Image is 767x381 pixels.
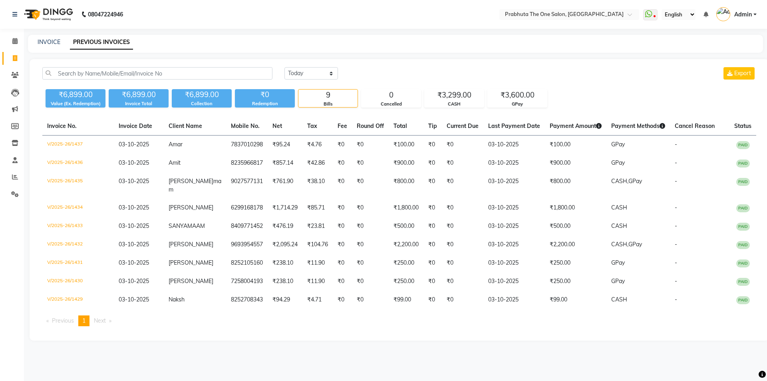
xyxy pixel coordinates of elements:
span: GPay [611,277,625,285]
span: 03-10-2025 [119,204,149,211]
span: Naksh [169,296,185,303]
span: 03-10-2025 [119,296,149,303]
div: 9 [298,90,358,101]
b: 08047224946 [88,3,123,26]
td: ₹11.90 [302,272,333,291]
td: 03-10-2025 [483,172,545,199]
td: 8409771452 [226,217,268,235]
div: Collection [172,100,232,107]
span: PAID [736,160,750,168]
span: Admin [734,10,752,19]
span: 03-10-2025 [119,141,149,148]
span: - [675,178,677,185]
td: ₹0 [352,235,389,254]
span: 03-10-2025 [119,159,149,166]
td: ₹0 [442,272,483,291]
span: CASH [611,204,627,211]
span: 1 [82,317,85,324]
td: 03-10-2025 [483,272,545,291]
td: ₹99.00 [389,291,423,309]
td: ₹500.00 [389,217,423,235]
div: ₹0 [235,89,295,100]
span: PAID [736,204,750,212]
td: ₹0 [423,254,442,272]
td: ₹0 [442,217,483,235]
td: ₹0 [442,235,483,254]
span: Payment Amount [550,122,602,130]
div: ₹3,600.00 [488,90,547,101]
span: PAID [736,223,750,231]
td: 03-10-2025 [483,254,545,272]
nav: Pagination [42,315,756,326]
td: ₹0 [333,199,352,217]
td: ₹0 [442,254,483,272]
div: 0 [362,90,421,101]
td: 9027577131 [226,172,268,199]
td: ₹857.14 [268,154,302,172]
span: CASH, [611,241,628,248]
td: ₹0 [352,172,389,199]
div: Redemption [235,100,295,107]
span: Status [734,122,751,130]
td: ₹800.00 [389,172,423,199]
span: Tax [307,122,317,130]
td: ₹1,800.00 [545,199,606,217]
td: ₹0 [442,154,483,172]
span: Mobile No. [231,122,260,130]
td: ₹1,714.29 [268,199,302,217]
td: 03-10-2025 [483,136,545,154]
td: V/2025-26/1431 [42,254,114,272]
td: ₹0 [423,217,442,235]
td: ₹250.00 [389,272,423,291]
span: - [675,141,677,148]
td: ₹900.00 [545,154,606,172]
div: ₹6,899.00 [172,89,232,100]
td: ₹250.00 [545,254,606,272]
span: - [675,259,677,266]
span: Amar [169,141,183,148]
span: PAID [736,141,750,149]
span: Total [393,122,407,130]
td: 03-10-2025 [483,154,545,172]
span: Invoice No. [47,122,77,130]
span: Round Off [357,122,384,130]
td: 7837010298 [226,136,268,154]
td: 03-10-2025 [483,235,545,254]
td: 8252105160 [226,254,268,272]
span: [PERSON_NAME] [169,241,213,248]
span: MAAM [187,222,205,229]
td: 8235966817 [226,154,268,172]
td: ₹100.00 [545,136,606,154]
td: ₹0 [442,291,483,309]
td: ₹0 [352,136,389,154]
img: Admin [716,7,730,21]
td: ₹238.10 [268,254,302,272]
td: ₹0 [423,291,442,309]
td: V/2025-26/1435 [42,172,114,199]
td: ₹0 [423,272,442,291]
span: [PERSON_NAME] [169,277,213,285]
span: GPay [628,178,642,185]
span: GPay [628,241,642,248]
span: Cancel Reason [675,122,715,130]
span: - [675,222,677,229]
td: ₹1,800.00 [389,199,423,217]
td: ₹0 [352,254,389,272]
td: V/2025-26/1437 [42,136,114,154]
span: Current Due [447,122,479,130]
div: Cancelled [362,101,421,108]
td: ₹0 [333,172,352,199]
span: 03-10-2025 [119,178,149,185]
td: ₹0 [352,291,389,309]
span: PAID [736,178,750,186]
div: Bills [298,101,358,108]
div: ₹6,899.00 [109,89,169,100]
td: ₹104.76 [302,235,333,254]
img: logo [20,3,75,26]
span: [PERSON_NAME] [169,204,213,211]
div: CASH [425,101,484,108]
button: Export [723,67,755,80]
a: INVOICE [38,38,60,46]
span: PAID [736,278,750,286]
span: 03-10-2025 [119,259,149,266]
